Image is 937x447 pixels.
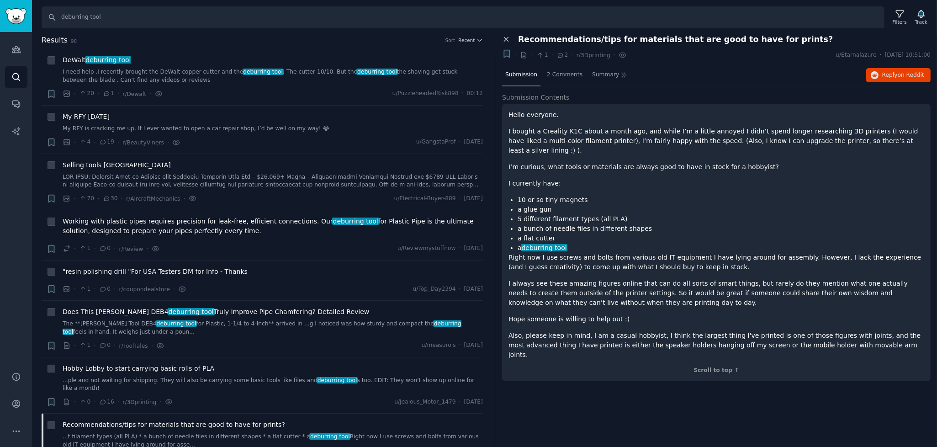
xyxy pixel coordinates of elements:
[464,398,483,406] span: [DATE]
[459,285,461,293] span: ·
[63,55,131,65] a: DeWaltdeburring tool
[42,6,884,28] input: Search Keyword
[394,398,455,406] span: u/Jealous_Motor_1479
[63,364,214,373] a: Hobby Lobby to start carrying basic rolls of PLA
[63,320,483,336] a: The **[PERSON_NAME] Tool DEB4deburring toolfor Plastic, 1-1/4 to 4-Inch** arrived in ...g I notic...
[167,138,169,147] span: ·
[149,89,151,99] span: ·
[99,245,111,253] span: 0
[168,308,215,315] span: deburring tool
[518,224,924,234] li: a bunch of needle files in different shapes
[547,71,582,79] span: 2 Comments
[332,218,379,225] span: deburring tool
[126,196,180,202] span: r/AircraftMechanics
[502,93,570,102] span: Submission Contents
[151,341,153,351] span: ·
[518,214,924,224] li: 5 different filament types (all PLA)
[63,112,110,122] span: My RFY [DATE]
[464,245,483,253] span: [DATE]
[882,71,924,80] span: Reply
[117,89,119,99] span: ·
[74,397,76,407] span: ·
[119,246,143,252] span: r/Review
[912,8,931,27] button: Track
[508,253,924,272] p: Right now I use screws and bolts from various old IT equipment I have lying around for assembly. ...
[518,234,924,243] li: a flat cutter
[122,91,146,97] span: r/Dewalt
[79,195,94,203] span: 70
[459,138,461,146] span: ·
[394,195,455,203] span: u/Electrical-Buyer-889
[183,194,185,203] span: ·
[94,138,95,147] span: ·
[122,139,164,146] span: r/BeautyViners
[505,71,537,79] span: Submission
[422,341,456,350] span: u/measurols
[99,341,111,350] span: 0
[577,52,610,59] span: r/3Dprinting
[836,51,876,59] span: u/Etarnalazure
[114,284,116,294] span: ·
[464,285,483,293] span: [DATE]
[5,8,26,24] img: GummySearch logo
[79,285,90,293] span: 1
[99,398,114,406] span: 16
[445,37,455,43] div: Sort
[397,245,455,253] span: u/Reviewmystuffnow
[880,51,882,59] span: ·
[63,173,483,189] a: LOR IPSU: Dolorsit Amet-co Adipisc elit Seddoeiu Temporin Utla Etd – $26,069+ Magna – Aliquaenima...
[592,71,619,79] span: Summary
[521,244,568,251] span: deburring tool
[459,195,461,203] span: ·
[458,37,475,43] span: Recent
[156,320,197,327] span: deburring tool
[94,341,95,351] span: ·
[518,35,833,44] span: Recommendations/tips for materials that are good to have for prints?
[74,194,76,203] span: ·
[508,367,924,375] div: Scroll to top ↑
[309,433,350,440] span: deburring tool
[42,35,68,46] span: Results
[536,51,548,59] span: 1
[866,68,931,83] button: Replyon Reddit
[63,217,483,236] a: Working with plastic pipes requires precision for leak-free, efficient connections. Ourdeburring ...
[885,51,931,59] span: [DATE] 10:51:00
[416,138,456,146] span: u/GangstaProf
[356,69,397,75] span: deburring tool
[462,90,464,98] span: ·
[117,138,119,147] span: ·
[74,284,76,294] span: ·
[97,89,99,99] span: ·
[518,243,924,253] li: a
[915,19,927,25] div: Track
[413,285,456,293] span: u/Top_Day2394
[79,90,94,98] span: 20
[63,307,369,317] span: Does This [PERSON_NAME] DEB4 Truly Improve Pipe Chamfering? Detailed Review
[74,138,76,147] span: ·
[74,341,76,351] span: ·
[114,341,116,351] span: ·
[464,138,483,146] span: [DATE]
[94,397,95,407] span: ·
[63,420,285,430] span: Recommendations/tips for materials that are good to have for prints?
[508,279,924,308] p: I always see these amazing figures online that can do all sorts of smart things, but rarely do th...
[63,267,248,277] a: "resin polishing drill "For USA Testers DM for Info - Thanks
[79,341,90,350] span: 1
[159,397,161,407] span: ·
[317,377,358,383] span: deburring tool
[79,398,90,406] span: 0
[121,194,123,203] span: ·
[898,72,924,78] span: on Reddit
[464,195,483,203] span: [DATE]
[63,68,483,84] a: I need help ,I recently brought the DeWalt copper cutter and thedeburring tool. The cutter 10/10....
[117,397,119,407] span: ·
[99,285,111,293] span: 0
[392,90,458,98] span: u/PuzzleheadedRisk898
[94,284,95,294] span: ·
[518,195,924,205] li: 10 or so tiny magnets
[459,341,461,350] span: ·
[458,37,483,43] button: Recent
[99,138,114,146] span: 19
[119,343,148,349] span: r/ToolTales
